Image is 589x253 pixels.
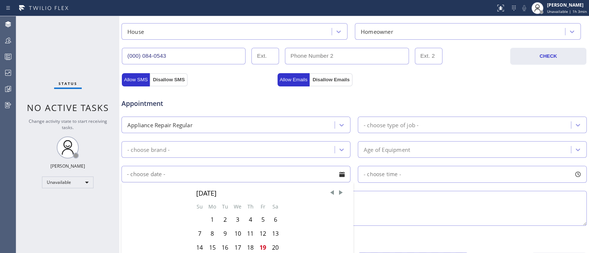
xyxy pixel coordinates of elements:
[219,227,231,240] div: Tue Sep 09 2025
[272,203,278,210] abbr: Saturday
[519,3,529,13] button: Mute
[127,27,144,36] div: House
[121,166,350,182] input: - choose date -
[278,73,310,86] button: Allow Emails
[121,99,276,108] span: Appointment
[361,27,393,36] div: Homeowner
[196,188,279,197] div: [DATE]
[547,9,587,14] span: Unavailable | 1h 3min
[150,73,188,86] button: Disallow SMS
[547,2,587,8] div: [PERSON_NAME]
[510,48,586,65] button: CHECK
[310,73,353,86] button: Disallow Emails
[193,227,206,240] div: Sun Sep 07 2025
[206,227,219,240] div: Mon Sep 08 2025
[269,227,282,240] div: Sat Sep 13 2025
[337,189,345,196] span: Next Month
[364,145,410,154] div: Age of Equipment
[122,73,150,86] button: Allow SMS
[122,48,246,64] input: Phone Number
[415,48,442,64] input: Ext. 2
[222,203,228,210] abbr: Tuesday
[42,177,94,188] div: Unavailable
[244,227,257,240] div: Thu Sep 11 2025
[59,81,77,86] span: Status
[127,145,170,154] div: - choose brand -
[219,213,231,227] div: Tue Sep 02 2025
[50,163,85,169] div: [PERSON_NAME]
[269,213,282,227] div: Sat Sep 06 2025
[27,101,109,114] span: No active tasks
[208,203,216,210] abbr: Monday
[231,213,244,227] div: Wed Sep 03 2025
[257,213,269,227] div: Fri Sep 05 2025
[123,235,586,245] div: Credit card
[257,227,269,240] div: Fri Sep 12 2025
[234,203,241,210] abbr: Wednesday
[261,203,265,210] abbr: Friday
[197,203,203,210] abbr: Sunday
[244,213,257,227] div: Thu Sep 04 2025
[251,48,279,64] input: Ext.
[231,227,244,240] div: Wed Sep 10 2025
[328,189,336,196] span: Previous Month
[364,121,419,129] div: - choose type of job -
[364,171,401,178] span: - choose time -
[285,48,409,64] input: Phone Number 2
[127,121,193,129] div: Appliance Repair Regular
[206,213,219,227] div: Mon Sep 01 2025
[29,118,107,131] span: Change activity state to start receiving tasks.
[247,203,254,210] abbr: Thursday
